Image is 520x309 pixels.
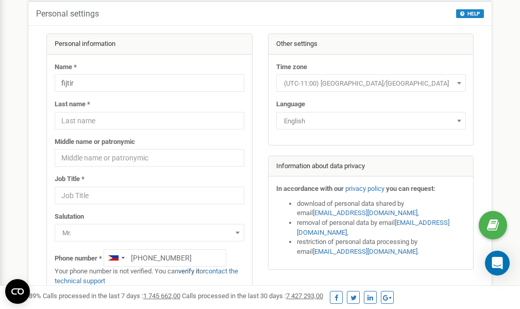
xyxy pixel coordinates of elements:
[286,292,323,300] u: 7 427 293,00
[55,137,135,147] label: Middle name or patronymic
[276,74,466,92] span: (UTC-11:00) Pacific/Midway
[313,248,417,255] a: [EMAIL_ADDRESS][DOMAIN_NAME]
[297,199,466,218] li: download of personal data shared by email ,
[55,100,90,109] label: Last name *
[276,185,344,192] strong: In accordance with our
[313,209,417,217] a: [EMAIL_ADDRESS][DOMAIN_NAME]
[5,279,30,304] button: Open CMP widget
[55,267,238,285] a: contact the technical support
[143,292,180,300] u: 1 745 662,00
[276,62,307,72] label: Time zone
[178,267,199,275] a: verify it
[55,174,85,184] label: Job Title *
[104,250,128,266] div: Telephone country code
[182,292,323,300] span: Calls processed in the last 30 days :
[58,226,241,240] span: Mr.
[280,76,462,91] span: (UTC-11:00) Pacific/Midway
[55,212,84,222] label: Salutation
[104,249,226,267] input: +1-800-555-55-55
[456,9,484,18] button: HELP
[269,156,474,177] div: Information about data privacy
[36,9,99,19] h5: Personal settings
[55,254,102,264] label: Phone number *
[55,267,244,286] p: Your phone number is not verified. You can or
[297,237,466,256] li: restriction of personal data processing by email .
[55,74,244,92] input: Name
[276,100,305,109] label: Language
[43,292,180,300] span: Calls processed in the last 7 days :
[55,149,244,167] input: Middle name or patronymic
[269,34,474,55] div: Other settings
[276,112,466,129] span: English
[55,187,244,204] input: Job Title
[55,224,244,241] span: Mr.
[280,114,462,128] span: English
[485,251,510,275] div: Open Intercom Messenger
[55,62,77,72] label: Name *
[47,34,252,55] div: Personal information
[345,185,384,192] a: privacy policy
[297,218,466,237] li: removal of personal data by email ,
[386,185,435,192] strong: you can request:
[55,112,244,129] input: Last name
[297,219,449,236] a: [EMAIL_ADDRESS][DOMAIN_NAME]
